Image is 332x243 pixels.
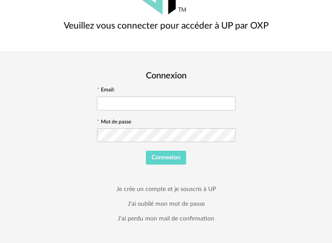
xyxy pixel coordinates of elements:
[128,200,205,208] a: J'ai oublié mon mot de passe
[116,185,216,193] a: Je crée un compte et je souscris à UP
[97,119,131,126] label: Mot de passe
[118,215,214,223] a: J'ai perdu mon mail de confirmation
[97,87,115,94] label: Email:
[97,70,235,81] h2: Connexion
[146,151,187,165] button: Connexion
[151,155,181,161] span: Connexion
[64,20,269,32] h3: Veuillez vous connecter pour accéder à UP par OXP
